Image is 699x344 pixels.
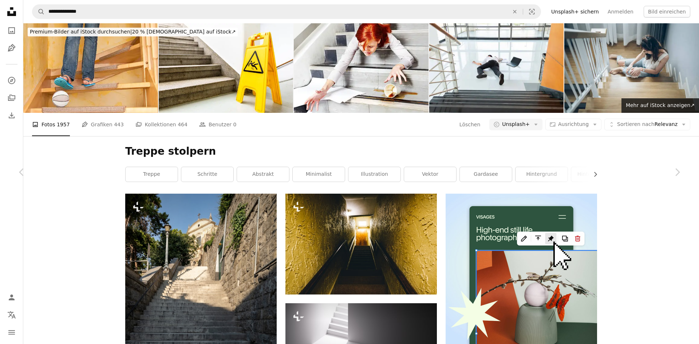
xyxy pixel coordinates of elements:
[293,167,345,182] a: Minimalist
[523,5,541,19] button: Visuelle Suche
[655,137,699,207] a: Weiter
[4,41,19,55] a: Grafiken
[178,120,187,128] span: 464
[621,98,699,113] a: Mehr auf iStock anzeigen↗
[82,113,124,136] a: Grafiken 443
[545,119,601,130] button: Ausrichtung
[23,23,242,41] a: Premium-Bilder auf iStock durchsuchen|20 % [DEMOGRAPHIC_DATA] auf iStock↗
[294,23,429,113] img: Nein, nicht meine Arbeit!
[28,28,238,36] div: 20 % [DEMOGRAPHIC_DATA] auf iStock ↗
[4,108,19,123] a: Bisherige Downloads
[547,6,603,17] a: Unsplash+ sichern
[489,119,542,130] button: Unsplash+
[181,167,233,182] a: Schritte
[114,120,124,128] span: 443
[237,167,289,182] a: abstrakt
[4,91,19,105] a: Kollektionen
[589,167,597,182] button: Liste nach rechts verschieben
[125,304,277,311] a: eine Steintreppe, die zu einer Kirche führt
[159,23,293,113] img: Schild Vorsicht rutschigen Oberfläche
[233,120,237,128] span: 0
[429,23,564,113] img: Man rutscht in einem modernen Bürogebäude auf nassen Boden.
[404,167,456,182] a: Vektor
[32,5,45,19] button: Unsplash suchen
[135,113,187,136] a: Kollektionen 464
[459,119,481,130] button: Löschen
[32,4,541,19] form: Finden Sie Bildmaterial auf der ganzen Webseite
[502,121,530,128] span: Unsplash+
[604,119,690,130] button: Sortieren nachRelevanz
[125,145,597,158] h1: Treppe stolpern
[23,23,158,113] img: Gefährliche Ball auf Treppe
[4,308,19,322] button: Sprache
[30,29,132,35] span: Premium-Bilder auf iStock durchsuchen |
[4,23,19,38] a: Fotos
[285,241,437,247] a: eine Treppe, die zu einem Licht am Ende des Tunnels führt
[603,6,638,17] a: Anmelden
[4,325,19,340] button: Menü
[617,121,678,128] span: Relevanz
[285,194,437,294] img: eine Treppe, die zu einem Licht am Ende des Tunnels führt
[617,121,655,127] span: Sortieren nach
[4,73,19,88] a: Entdecken
[558,121,589,127] span: Ausrichtung
[126,167,178,182] a: Treppe
[571,167,623,182] a: hintergrundbild
[4,290,19,305] a: Anmelden / Registrieren
[348,167,400,182] a: Illustration
[516,167,568,182] a: hintergrund
[564,23,699,113] img: Asiatische Mädchen fallen zu Hause und haben ein wundes Bein
[644,6,690,17] button: Bild einreichen
[626,102,695,108] span: Mehr auf iStock anzeigen ↗
[460,167,512,182] a: Gardasee
[199,113,237,136] a: Benutzer 0
[507,5,523,19] button: Löschen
